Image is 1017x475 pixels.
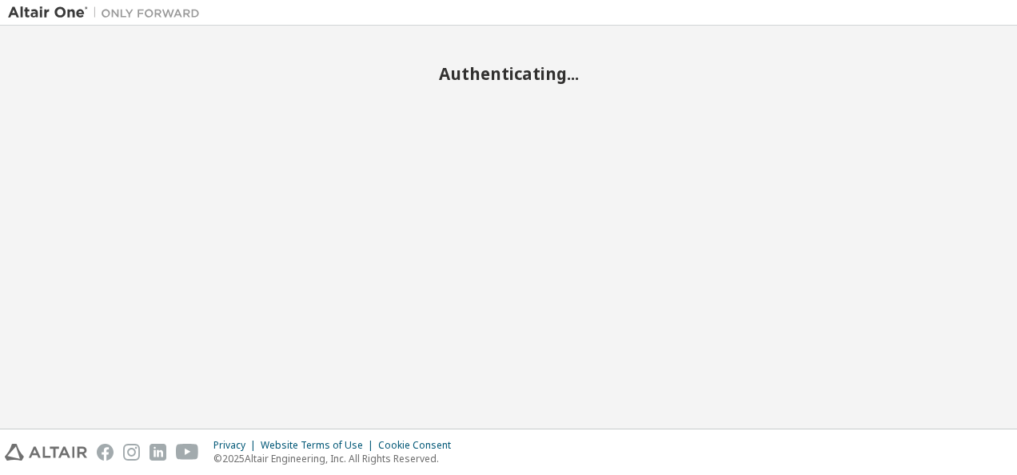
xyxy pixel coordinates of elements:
div: Cookie Consent [378,439,461,452]
h2: Authenticating... [8,63,1009,84]
img: instagram.svg [123,444,140,461]
img: linkedin.svg [150,444,166,461]
img: Altair One [8,5,208,21]
div: Privacy [213,439,261,452]
img: youtube.svg [176,444,199,461]
div: Website Terms of Use [261,439,378,452]
img: altair_logo.svg [5,444,87,461]
img: facebook.svg [97,444,114,461]
p: © 2025 Altair Engineering, Inc. All Rights Reserved. [213,452,461,465]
